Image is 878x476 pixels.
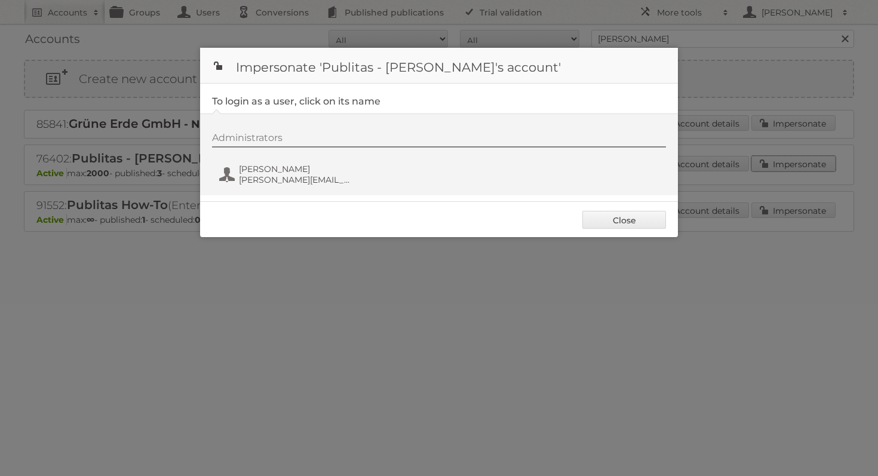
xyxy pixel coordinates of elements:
a: Close [582,211,666,229]
span: [PERSON_NAME] [239,164,355,174]
legend: To login as a user, click on its name [212,96,380,107]
div: Administrators [212,132,666,148]
h1: Impersonate 'Publitas - [PERSON_NAME]'s account' [200,48,678,84]
span: [PERSON_NAME][EMAIL_ADDRESS][DOMAIN_NAME] [239,174,355,185]
button: [PERSON_NAME] [PERSON_NAME][EMAIL_ADDRESS][DOMAIN_NAME] [218,162,358,186]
